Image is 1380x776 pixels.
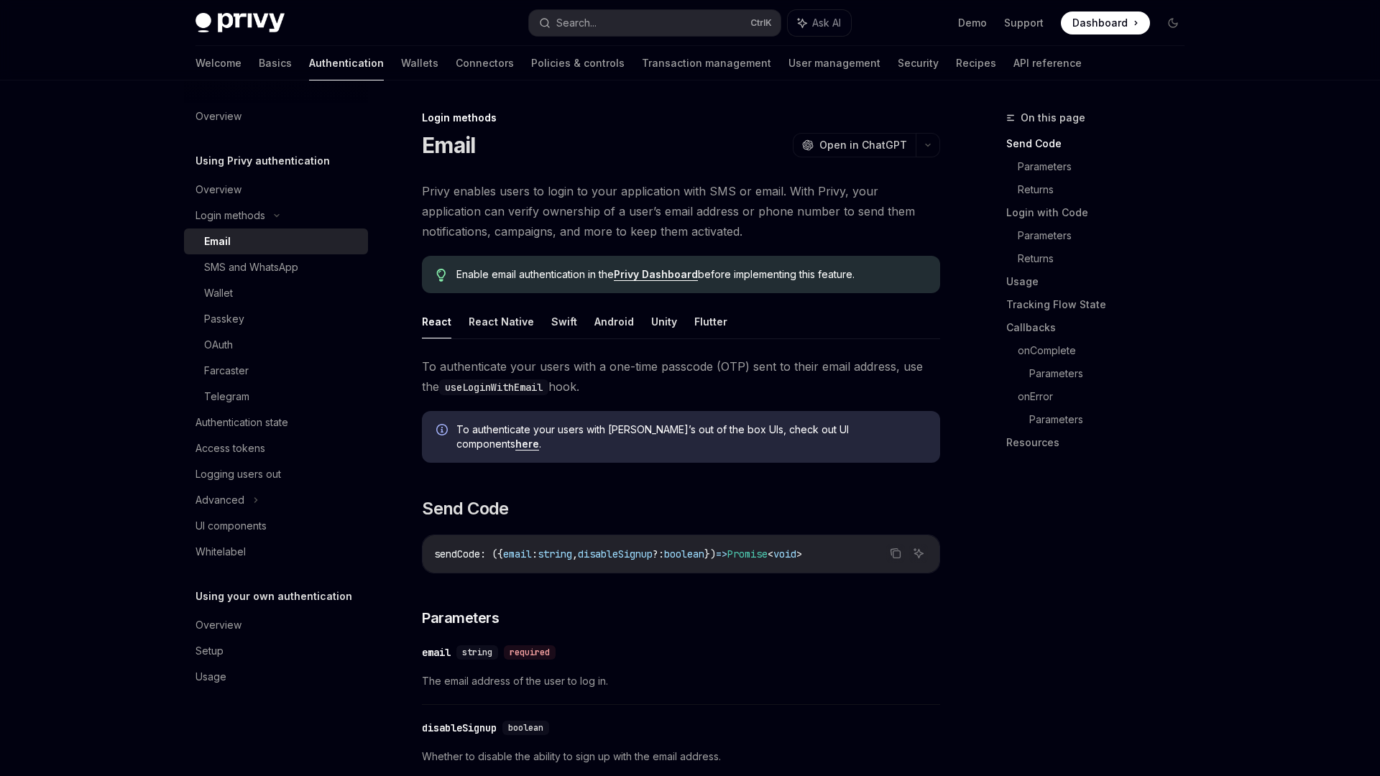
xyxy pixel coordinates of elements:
div: Email [204,233,231,250]
div: Passkey [204,310,244,328]
span: : [532,548,538,560]
a: SMS and WhatsApp [184,254,368,280]
img: dark logo [195,13,285,33]
div: email [422,645,451,660]
a: Setup [184,638,368,664]
div: Usage [195,668,226,685]
a: Privy Dashboard [614,268,698,281]
a: here [515,438,539,451]
button: React [422,305,451,338]
a: Usage [184,664,368,690]
h1: Email [422,132,475,158]
div: Logging users out [195,466,281,483]
span: The email address of the user to log in. [422,673,940,690]
a: Dashboard [1061,11,1150,34]
a: Basics [259,46,292,80]
button: Search...CtrlK [529,10,781,36]
a: Policies & controls [531,46,625,80]
span: Enable email authentication in the before implementing this feature. [456,267,926,282]
span: Dashboard [1072,16,1128,30]
a: API reference [1013,46,1082,80]
span: To authenticate your users with [PERSON_NAME]’s out of the box UIs, check out UI components . [456,422,926,451]
span: < [768,548,773,560]
a: Callbacks [1006,316,1196,339]
h5: Using Privy authentication [195,152,330,170]
a: Usage [1006,270,1196,293]
a: Telegram [184,384,368,410]
a: Overview [184,612,368,638]
a: Returns [1018,247,1196,270]
a: onComplete [1018,339,1196,362]
div: Overview [195,108,241,125]
button: Unity [651,305,677,338]
div: Wallet [204,285,233,302]
span: Send Code [422,497,509,520]
div: Whitelabel [195,543,246,560]
div: Farcaster [204,362,249,379]
span: disableSignup [578,548,653,560]
div: Authentication state [195,414,288,431]
div: SMS and WhatsApp [204,259,298,276]
a: Logging users out [184,461,368,487]
a: onError [1018,385,1196,408]
span: string [538,548,572,560]
button: Ask AI [788,10,851,36]
span: To authenticate your users with a one-time passcode (OTP) sent to their email address, use the hook. [422,356,940,397]
span: Privy enables users to login to your application with SMS or email. With Privy, your application ... [422,181,940,241]
span: => [716,548,727,560]
span: Open in ChatGPT [819,138,907,152]
span: On this page [1021,109,1085,126]
a: User management [788,46,880,80]
a: UI components [184,513,368,539]
span: Whether to disable the ability to sign up with the email address. [422,748,940,765]
span: Promise [727,548,768,560]
a: Whitelabel [184,539,368,565]
a: OAuth [184,332,368,358]
span: string [462,647,492,658]
a: Returns [1018,178,1196,201]
a: Wallets [401,46,438,80]
div: disableSignup [422,721,497,735]
button: React Native [469,305,534,338]
button: Ask AI [909,544,928,563]
a: Parameters [1018,224,1196,247]
a: Overview [184,177,368,203]
a: Tracking Flow State [1006,293,1196,316]
div: OAuth [204,336,233,354]
a: Passkey [184,306,368,332]
a: Transaction management [642,46,771,80]
span: boolean [508,722,543,734]
button: Open in ChatGPT [793,133,916,157]
span: , [572,548,578,560]
a: Wallet [184,280,368,306]
h5: Using your own authentication [195,588,352,605]
span: ?: [653,548,664,560]
a: Parameters [1029,408,1196,431]
span: Parameters [422,608,499,628]
button: Toggle dark mode [1161,11,1184,34]
div: Telegram [204,388,249,405]
div: Overview [195,181,241,198]
a: Authentication state [184,410,368,435]
span: boolean [664,548,704,560]
button: Android [594,305,634,338]
a: Support [1004,16,1044,30]
a: Authentication [309,46,384,80]
div: Setup [195,642,224,660]
a: Send Code [1006,132,1196,155]
a: Connectors [456,46,514,80]
span: Ask AI [812,16,841,30]
a: Resources [1006,431,1196,454]
span: email [503,548,532,560]
a: Parameters [1029,362,1196,385]
div: Advanced [195,491,244,509]
code: useLoginWithEmail [439,379,548,395]
a: Parameters [1018,155,1196,178]
div: Search... [556,14,597,32]
div: UI components [195,517,267,535]
div: Access tokens [195,440,265,457]
button: Copy the contents from the code block [886,544,905,563]
span: void [773,548,796,560]
div: required [504,645,556,660]
span: Ctrl K [750,17,772,29]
